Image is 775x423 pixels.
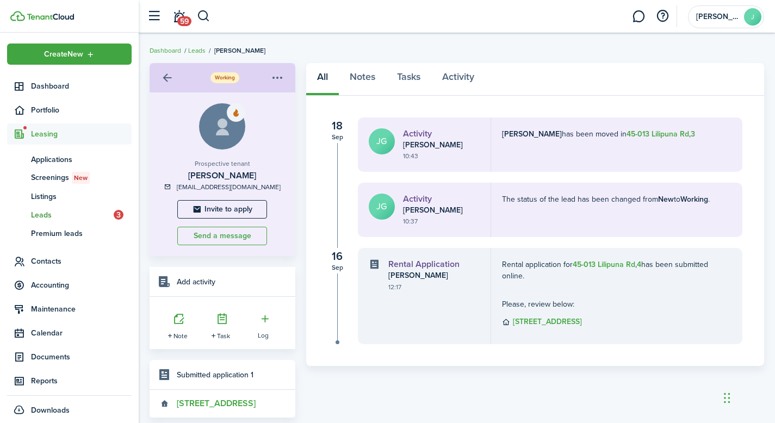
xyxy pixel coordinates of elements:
div: 10:37 [403,216,478,226]
a: Messaging [628,3,649,30]
span: Portfolio [31,104,132,116]
div: 10:43 [403,151,478,161]
a: Tasks [386,63,431,96]
span: New [74,173,88,183]
button: Open menu [255,308,276,340]
avatar-text: JG [369,128,395,154]
button: Search [197,7,210,26]
p: The status of the lead has been changed from to . [502,194,713,205]
img: TenantCloud [27,14,74,20]
h3: Rental Application [388,259,463,270]
a: 4 [637,259,641,270]
span: Listings [31,191,132,202]
span: 59 [177,16,191,26]
h4: Submitted application 1 [177,369,253,381]
span: Leasing [31,128,132,140]
b: [PERSON_NAME] [502,128,562,140]
button: Invite to apply [177,200,267,219]
button: Open menu [7,43,132,65]
span: Create New [44,51,83,58]
div: 12:17 [388,282,463,292]
a: Applications [7,150,132,169]
avatar-text: J [744,8,761,26]
span: Calendar [31,327,132,339]
h3: Activity [403,194,478,204]
span: Prospective tenant [195,159,250,169]
status: Working [210,72,239,83]
a: Activity [431,63,485,96]
p: Please, review below: [502,298,713,310]
span: Leads [31,209,114,221]
button: Open menu [269,69,293,87]
span: Documents [31,351,132,363]
a: 45-013 Lilipuna Rd [627,128,689,140]
a: Notes [339,63,386,96]
span: Screenings [31,172,132,184]
span: Downloads [31,405,70,416]
a: 3 [691,128,695,140]
a: 45-013 Lilipuna Rd [573,259,635,270]
button: Send a message [177,227,267,245]
span: Reports [31,375,132,387]
img: TenantCloud [10,11,25,21]
div: Drag [724,382,730,414]
a: Listings [7,187,132,206]
a: Leads [188,46,206,55]
span: [PERSON_NAME] [214,46,265,55]
span: 3 [114,210,123,220]
div: [PERSON_NAME] [388,271,463,281]
span: Maintenance [31,303,132,315]
h3: Activity [403,128,478,139]
b: New [658,194,674,205]
span: Applications [31,154,132,165]
b: Working [680,194,708,205]
h3: [PERSON_NAME] [160,169,284,182]
div: Sep [328,264,347,271]
a: Reports [7,370,132,391]
span: Note [173,331,188,341]
button: Open sidebar [144,6,164,27]
a: Premium leads [7,224,132,242]
span: Premium leads [31,228,132,239]
span: Accounting [31,279,132,291]
div: [PERSON_NAME] [403,140,478,150]
a: Dashboard [7,76,132,97]
div: 16 [328,248,347,264]
span: Dashboard [31,80,132,92]
iframe: Chat Widget [721,371,775,423]
a: Back [158,69,176,87]
span: Jose [696,13,740,21]
div: Sep [328,134,347,140]
p: has been moved in , [502,128,713,140]
avatar-text: JG [369,194,395,220]
a: ScreeningsNew [7,169,132,187]
p: Rental application for , has been submitted online. [502,259,713,293]
a: [STREET_ADDRESS] [513,316,582,328]
span: Task [217,331,230,341]
span: Contacts [31,256,132,267]
a: Notifications [169,3,189,30]
a: [STREET_ADDRESS] [160,399,256,408]
a: [EMAIL_ADDRESS][DOMAIN_NAME] [177,182,281,192]
a: Dashboard [150,46,181,55]
div: 18 [328,117,347,134]
span: Log [258,331,273,340]
h4: Add activity [177,276,215,288]
a: Leads3 [7,206,132,224]
button: Open resource center [653,7,672,26]
div: [PERSON_NAME] [403,206,478,215]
